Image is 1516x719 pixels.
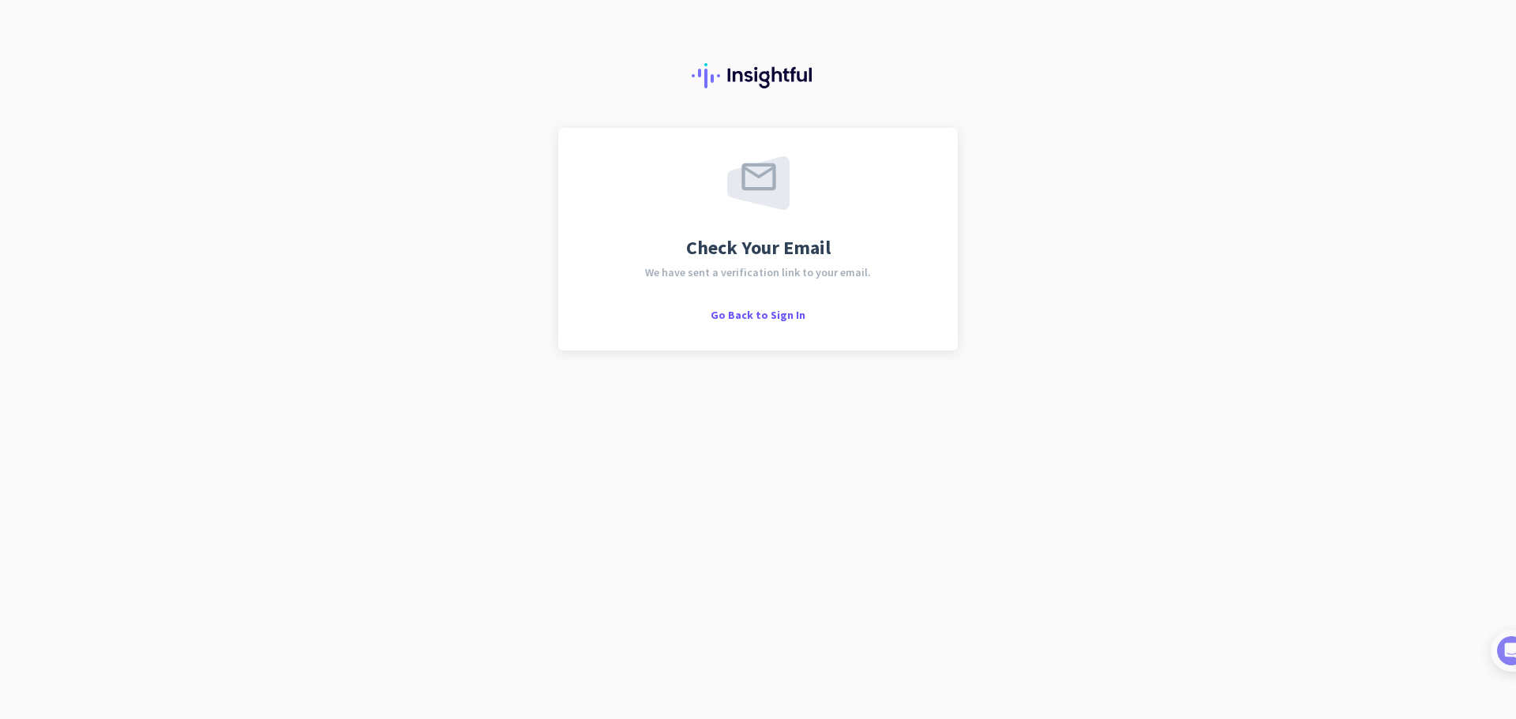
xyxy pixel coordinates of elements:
[692,63,824,88] img: Insightful
[727,156,790,210] img: email-sent
[686,238,831,257] span: Check Your Email
[645,267,871,278] span: We have sent a verification link to your email.
[711,308,805,322] span: Go Back to Sign In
